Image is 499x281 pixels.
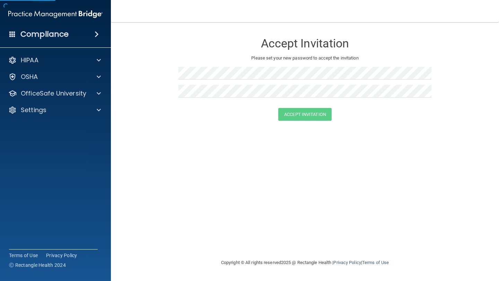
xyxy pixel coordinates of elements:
a: Privacy Policy [46,252,77,259]
p: OfficeSafe University [21,89,86,98]
a: OfficeSafe University [8,89,101,98]
a: Terms of Use [9,252,38,259]
p: Please set your new password to accept the invitation [184,54,426,62]
p: HIPAA [21,56,38,64]
a: OSHA [8,73,101,81]
h4: Compliance [20,29,69,39]
span: Ⓒ Rectangle Health 2024 [9,262,66,269]
a: Terms of Use [362,260,389,265]
button: Accept Invitation [278,108,332,121]
p: OSHA [21,73,38,81]
img: PMB logo [8,7,103,21]
p: Settings [21,106,46,114]
a: HIPAA [8,56,101,64]
a: Settings [8,106,101,114]
a: Privacy Policy [333,260,361,265]
h3: Accept Invitation [178,37,431,50]
div: Copyright © All rights reserved 2025 @ Rectangle Health | | [178,252,431,274]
